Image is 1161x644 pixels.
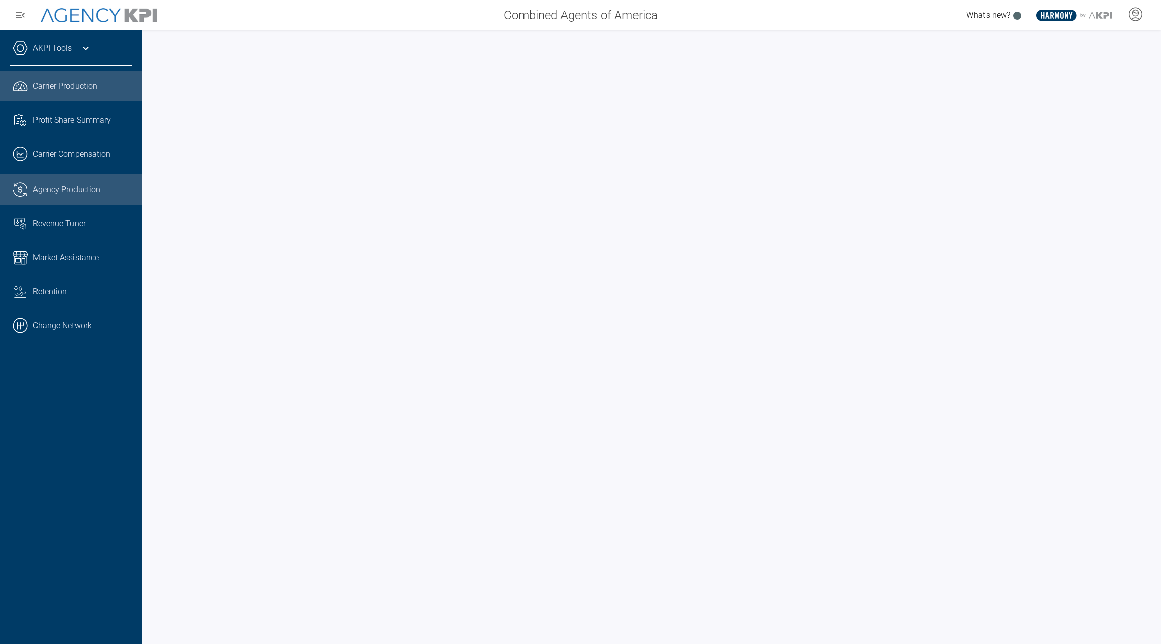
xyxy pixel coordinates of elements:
span: Agency Production [33,184,100,196]
span: Combined Agents of America [504,6,658,24]
span: Carrier Compensation [33,148,110,160]
span: Market Assistance [33,252,99,264]
span: What's new? [966,10,1010,20]
span: Profit Share Summary [33,114,111,126]
span: Carrier Production [33,80,97,92]
a: AKPI Tools [33,42,72,54]
div: Retention [33,285,132,298]
img: AgencyKPI [41,8,157,23]
span: Revenue Tuner [33,218,86,230]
